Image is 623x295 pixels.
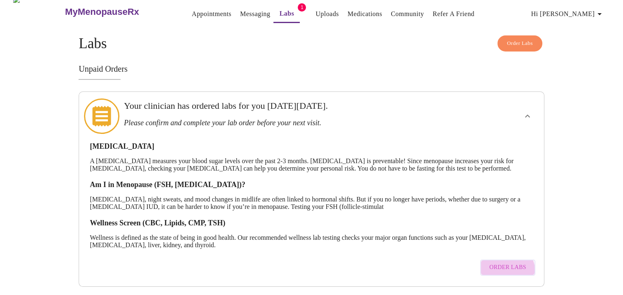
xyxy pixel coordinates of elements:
button: Messaging [237,6,273,22]
h3: Your clinician has ordered labs for you [DATE][DATE]. [124,101,454,111]
button: Labs [273,5,300,23]
button: Medications [344,6,385,22]
span: Hi [PERSON_NAME] [531,8,604,20]
p: [MEDICAL_DATA], night sweats, and mood changes in midlife are often linked to hormonal shifts. Bu... [90,196,533,211]
button: Uploads [312,6,342,22]
a: Refer a Friend [433,8,475,20]
h3: Wellness Screen (CBC, Lipids, CMP, TSH) [90,219,533,227]
button: Order Labs [497,35,542,52]
button: Community [387,6,427,22]
p: A [MEDICAL_DATA] measures your blood sugar levels over the past 2-3 months. [MEDICAL_DATA] is pre... [90,157,533,172]
p: Wellness is defined as the state of being in good health. Our recommended wellness lab testing ch... [90,234,533,249]
button: Refer a Friend [429,6,478,22]
a: Uploads [315,8,339,20]
a: Messaging [240,8,270,20]
button: Hi [PERSON_NAME] [528,6,608,22]
button: Order Labs [480,260,535,276]
a: Order Labs [478,255,537,280]
span: Order Labs [507,39,533,48]
a: Labs [280,8,294,19]
span: Order Labs [489,262,526,273]
a: Community [391,8,424,20]
h4: Labs [79,35,544,52]
h3: Unpaid Orders [79,64,544,74]
h3: [MEDICAL_DATA] [90,142,533,151]
h3: Am I in Menopause (FSH, [MEDICAL_DATA])? [90,180,533,189]
a: Appointments [192,8,231,20]
h3: MyMenopauseRx [65,7,139,17]
button: show more [518,106,537,126]
h3: Please confirm and complete your lab order before your next visit. [124,119,454,127]
button: Appointments [189,6,235,22]
span: 1 [298,3,306,12]
a: Medications [348,8,382,20]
